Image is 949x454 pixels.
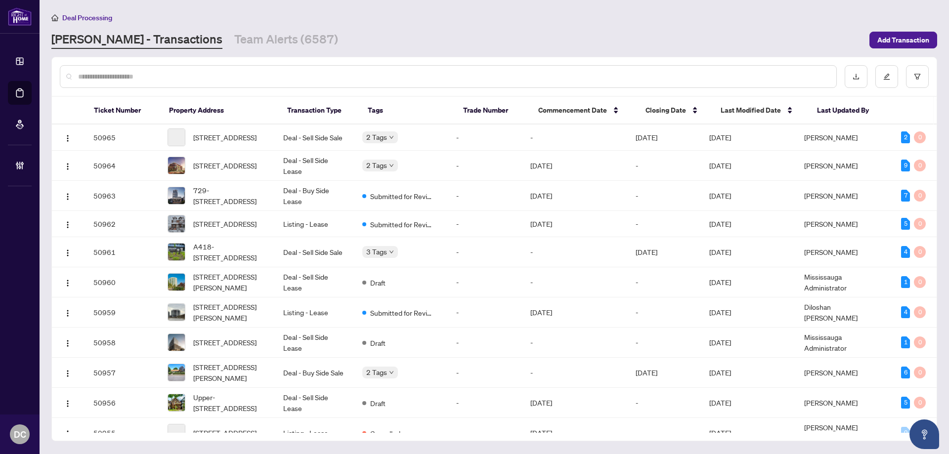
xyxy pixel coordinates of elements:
[796,328,893,358] td: Mississauga Administrator
[796,388,893,418] td: [PERSON_NAME]
[628,297,701,328] td: -
[275,211,354,237] td: Listing - Lease
[86,237,159,267] td: 50961
[448,297,522,328] td: -
[901,246,910,258] div: 4
[901,306,910,318] div: 4
[168,364,185,381] img: thumbnail-img
[901,160,910,171] div: 9
[809,97,890,124] th: Last Updated By
[909,419,939,449] button: Open asap
[638,97,713,124] th: Closing Date
[448,124,522,151] td: -
[522,267,628,297] td: -
[522,181,628,211] td: [DATE]
[168,244,185,260] img: thumbnail-img
[86,181,159,211] td: 50963
[901,218,910,230] div: 5
[522,237,628,267] td: -
[628,267,701,297] td: -
[193,241,268,263] span: A418-[STREET_ADDRESS]
[168,215,185,232] img: thumbnail-img
[628,124,701,151] td: [DATE]
[522,124,628,151] td: -
[64,221,72,229] img: Logo
[796,124,893,151] td: [PERSON_NAME]
[275,151,354,181] td: Deal - Sell Side Lease
[522,151,628,181] td: [DATE]
[796,267,893,297] td: Mississauga Administrator
[193,271,268,293] span: [STREET_ADDRESS][PERSON_NAME]
[60,425,76,441] button: Logo
[448,328,522,358] td: -
[64,279,72,287] img: Logo
[709,278,731,287] span: [DATE]
[64,249,72,257] img: Logo
[853,73,860,80] span: download
[275,328,354,358] td: Deal - Sell Side Lease
[64,370,72,377] img: Logo
[709,161,731,170] span: [DATE]
[168,274,185,290] img: thumbnail-img
[709,191,731,200] span: [DATE]
[914,306,926,318] div: 0
[168,187,185,204] img: thumbnail-img
[628,181,701,211] td: -
[60,274,76,290] button: Logo
[60,188,76,204] button: Logo
[193,132,257,143] span: [STREET_ADDRESS]
[522,297,628,328] td: [DATE]
[193,301,268,323] span: [STREET_ADDRESS][PERSON_NAME]
[796,181,893,211] td: [PERSON_NAME]
[14,427,26,441] span: DC
[193,337,257,348] span: [STREET_ADDRESS]
[64,193,72,201] img: Logo
[713,97,809,124] th: Last Modified Date
[877,32,929,48] span: Add Transaction
[448,358,522,388] td: -
[86,418,159,448] td: 50955
[193,185,268,206] span: 729-[STREET_ADDRESS]
[64,134,72,142] img: Logo
[448,237,522,267] td: -
[628,151,701,181] td: -
[370,307,434,318] span: Submitted for Review
[370,277,386,288] span: Draft
[914,397,926,409] div: 0
[389,163,394,168] span: down
[709,398,731,407] span: [DATE]
[914,73,921,80] span: filter
[168,334,185,351] img: thumbnail-img
[901,276,910,288] div: 1
[86,151,159,181] td: 50964
[709,248,731,256] span: [DATE]
[530,97,638,124] th: Commencement Date
[522,358,628,388] td: -
[60,395,76,411] button: Logo
[875,65,898,88] button: edit
[709,338,731,347] span: [DATE]
[168,157,185,174] img: thumbnail-img
[60,158,76,173] button: Logo
[448,211,522,237] td: -
[709,308,731,317] span: [DATE]
[389,135,394,140] span: down
[914,218,926,230] div: 0
[60,334,76,350] button: Logo
[709,368,731,377] span: [DATE]
[914,276,926,288] div: 0
[275,418,354,448] td: Listing - Lease
[389,370,394,375] span: down
[275,267,354,297] td: Deal - Sell Side Lease
[64,339,72,347] img: Logo
[86,211,159,237] td: 50962
[193,218,257,229] span: [STREET_ADDRESS]
[360,97,455,124] th: Tags
[901,336,910,348] div: 1
[60,304,76,320] button: Logo
[86,328,159,358] td: 50958
[366,160,387,171] span: 2 Tags
[448,418,522,448] td: -
[796,237,893,267] td: [PERSON_NAME]
[522,418,628,448] td: [DATE]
